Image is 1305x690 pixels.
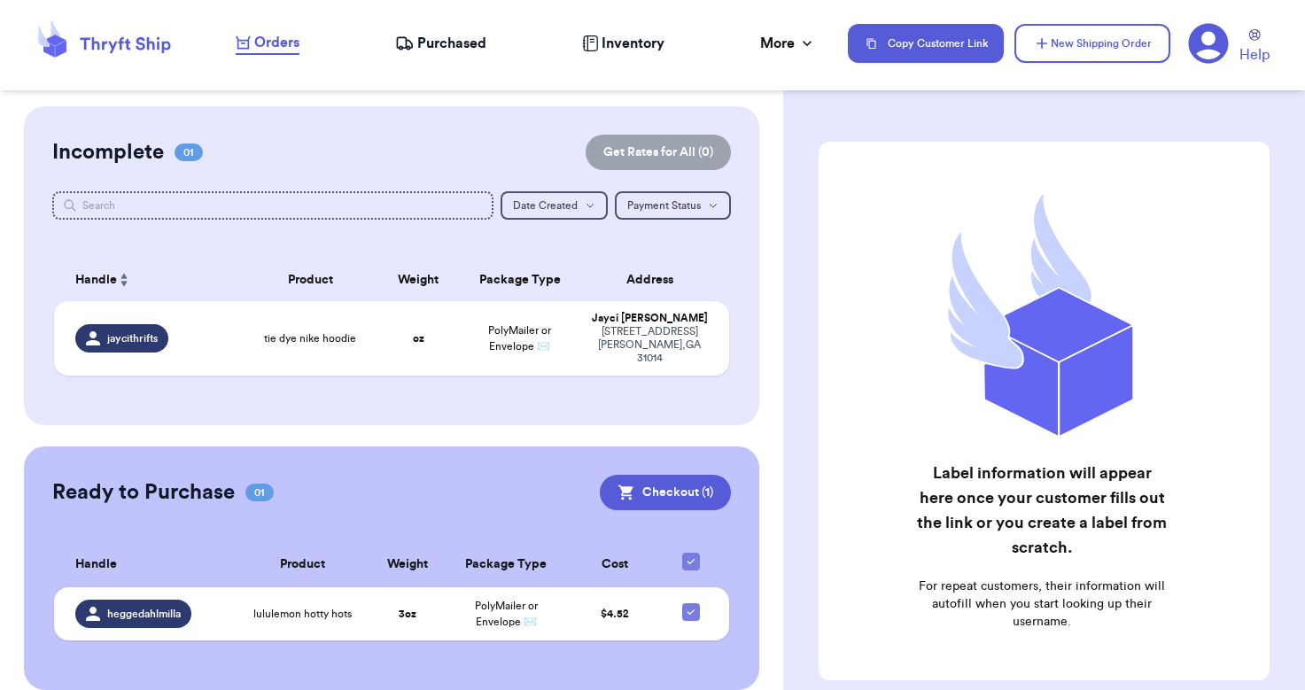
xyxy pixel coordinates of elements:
[117,269,131,291] button: Sort ascending
[591,312,708,325] div: Jayci [PERSON_NAME]
[513,200,578,211] span: Date Created
[52,138,164,167] h2: Incomplete
[475,601,538,627] span: PolyMailer or Envelope ✉️
[916,461,1168,560] h2: Label information will appear here once your customer fills out the link or you create a label fr...
[1239,29,1270,66] a: Help
[591,325,708,365] div: [STREET_ADDRESS] [PERSON_NAME] , GA 31014
[600,475,731,510] button: Checkout (1)
[848,24,1004,63] button: Copy Customer Link
[565,542,664,587] th: Cost
[582,33,664,54] a: Inventory
[107,331,158,345] span: jaycithrifts
[602,33,664,54] span: Inventory
[175,143,203,161] span: 01
[253,607,352,621] span: lululemon hotty hots
[243,259,378,301] th: Product
[488,325,551,352] span: PolyMailer or Envelope ✉️
[417,33,486,54] span: Purchased
[615,191,731,220] button: Payment Status
[413,333,424,344] strong: oz
[501,191,608,220] button: Date Created
[254,32,299,53] span: Orders
[245,484,274,501] span: 01
[395,33,486,54] a: Purchased
[586,135,731,170] button: Get Rates for All (0)
[627,200,701,211] span: Payment Status
[107,607,181,621] span: heggedahlmilla
[447,542,565,587] th: Package Type
[237,542,369,587] th: Product
[369,542,447,587] th: Weight
[75,555,117,574] span: Handle
[459,259,580,301] th: Package Type
[52,478,235,507] h2: Ready to Purchase
[601,609,629,619] span: $ 4.52
[399,609,416,619] strong: 3 oz
[236,32,299,55] a: Orders
[1014,24,1170,63] button: New Shipping Order
[580,259,729,301] th: Address
[52,191,494,220] input: Search
[916,578,1168,631] p: For repeat customers, their information will autofill when you start looking up their username.
[75,271,117,290] span: Handle
[760,33,816,54] div: More
[264,331,356,345] span: tie dye nike hoodie
[1239,44,1270,66] span: Help
[378,259,460,301] th: Weight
